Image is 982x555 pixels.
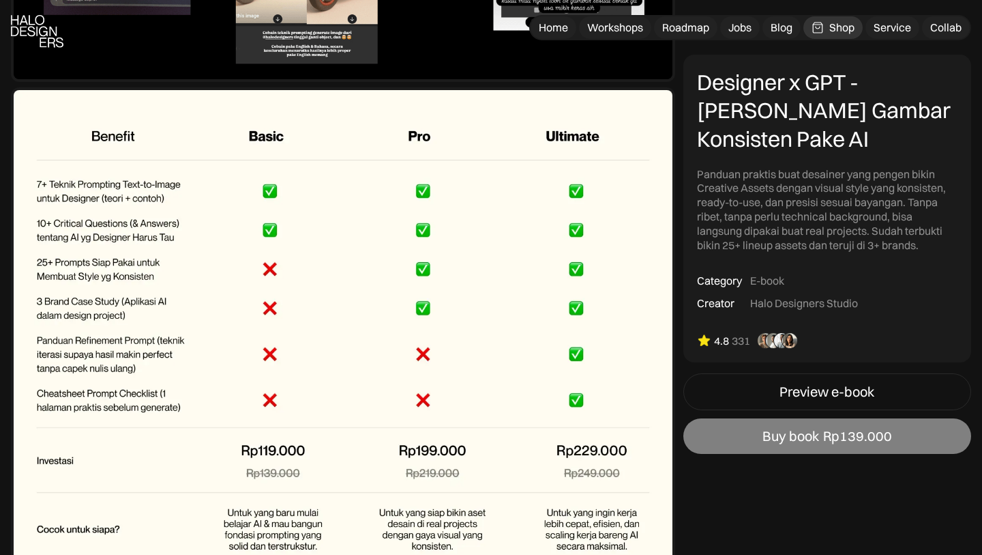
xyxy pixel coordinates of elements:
[803,16,863,39] a: Shop
[865,16,919,39] a: Service
[750,274,784,289] div: E-book
[750,296,858,311] div: Halo Designers Studio
[771,20,792,35] div: Blog
[922,16,970,39] a: Collab
[587,20,643,35] div: Workshops
[662,20,709,35] div: Roadmap
[697,68,957,154] div: Designer x GPT - [PERSON_NAME] Gambar Konsisten Pake AI
[697,274,742,289] div: Category
[539,20,568,35] div: Home
[823,428,892,444] div: Rp139.000
[762,16,801,39] a: Blog
[762,428,819,444] div: Buy book
[720,16,760,39] a: Jobs
[683,373,971,410] a: Preview e-book
[697,167,957,253] div: Panduan praktis buat desainer yang pengen bikin Creative Assets dengan visual style yang konsiste...
[714,334,729,348] div: 4.8
[930,20,962,35] div: Collab
[829,20,854,35] div: Shop
[728,20,752,35] div: Jobs
[579,16,651,39] a: Workshops
[874,20,911,35] div: Service
[683,418,971,454] a: Buy bookRp139.000
[531,16,576,39] a: Home
[654,16,717,39] a: Roadmap
[697,296,734,311] div: Creator
[732,334,750,348] div: 331
[779,384,874,400] div: Preview e-book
